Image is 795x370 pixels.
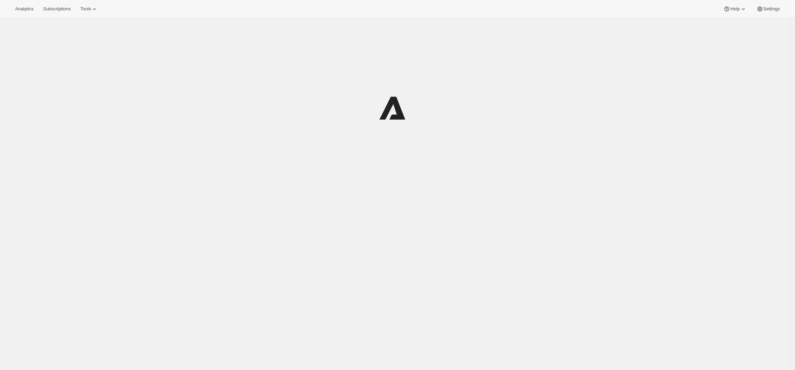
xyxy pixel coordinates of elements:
button: Analytics [11,4,38,14]
button: Tools [76,4,102,14]
button: Subscriptions [39,4,75,14]
span: Analytics [15,6,33,12]
span: Help [730,6,740,12]
button: Settings [752,4,784,14]
button: Help [719,4,751,14]
span: Settings [763,6,780,12]
span: Tools [80,6,91,12]
span: Subscriptions [43,6,71,12]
